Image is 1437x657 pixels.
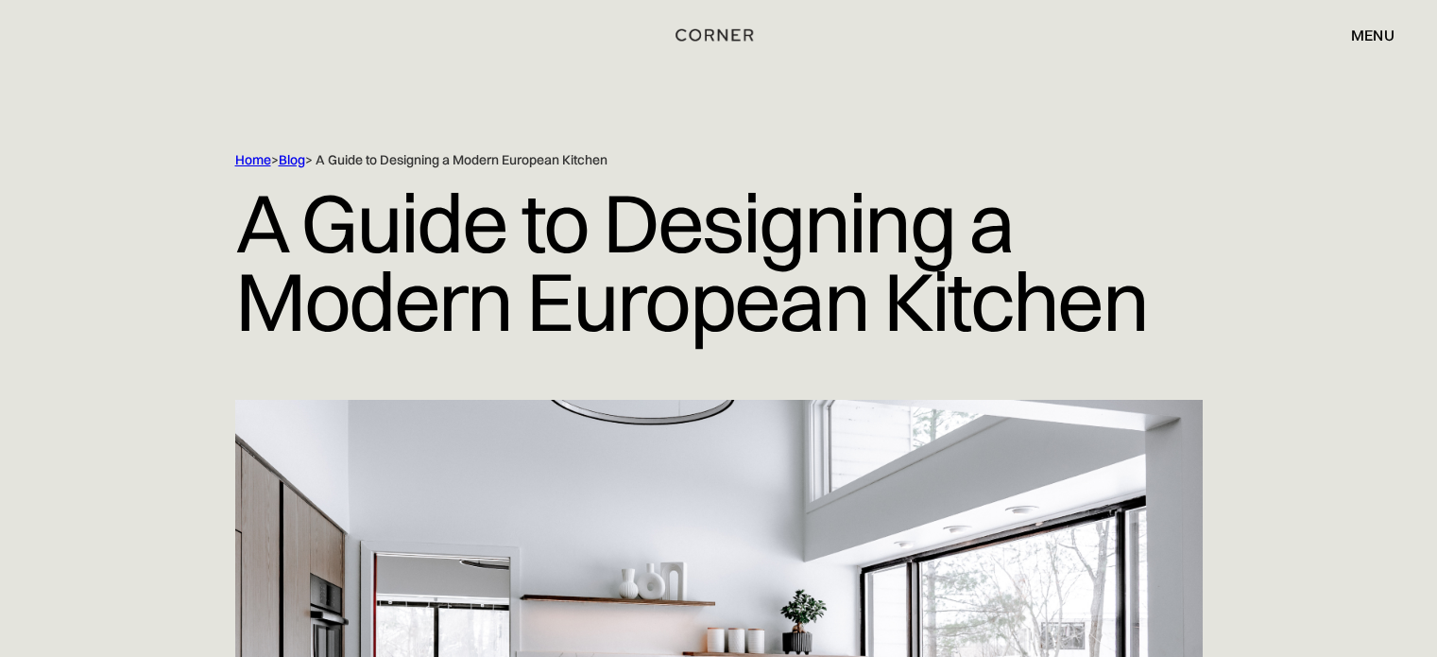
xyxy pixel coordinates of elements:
div: menu [1332,19,1394,51]
h1: A Guide to Designing a Modern European Kitchen [235,169,1203,354]
div: > > A Guide to Designing a Modern European Kitchen [235,151,1123,169]
a: Home [235,151,271,168]
a: home [669,23,767,47]
div: menu [1351,27,1394,43]
a: Blog [279,151,305,168]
